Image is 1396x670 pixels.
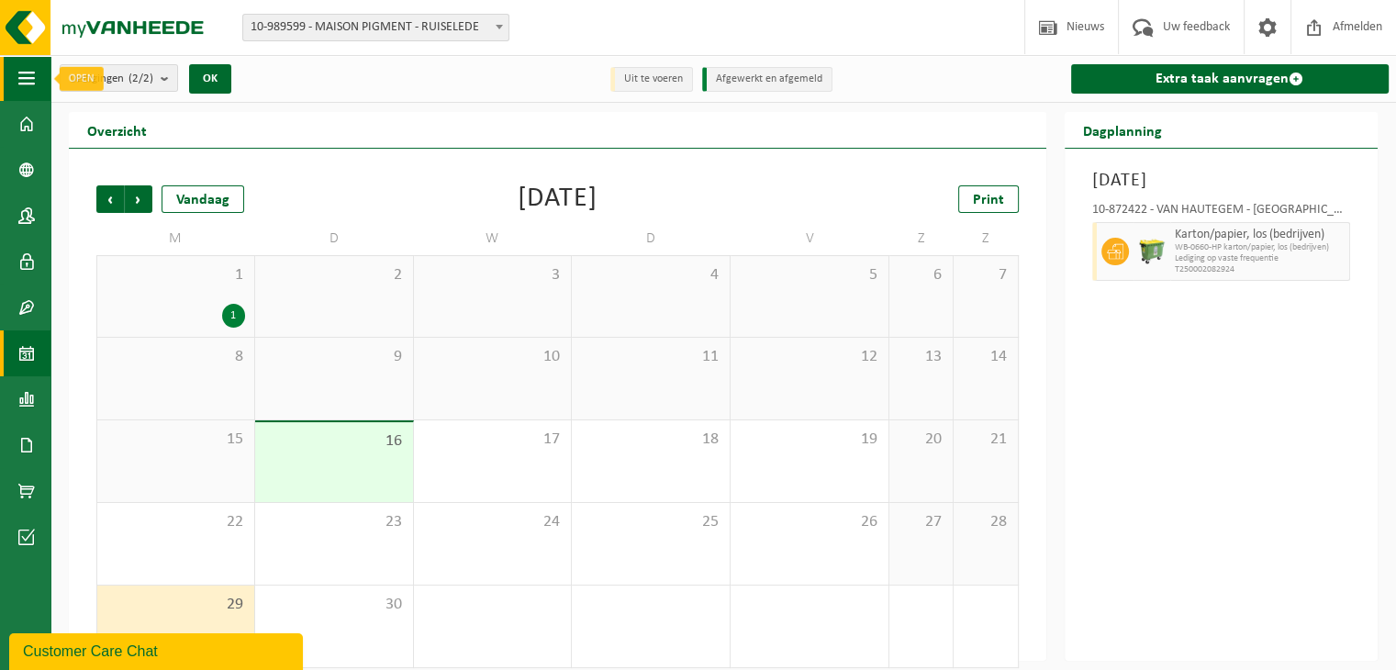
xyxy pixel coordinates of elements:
[899,512,944,532] span: 27
[899,347,944,367] span: 13
[255,222,414,255] td: D
[1138,238,1166,265] img: WB-0660-HPE-GN-50
[518,185,597,213] div: [DATE]
[423,347,563,367] span: 10
[69,112,165,148] h2: Overzicht
[1175,253,1346,264] span: Lediging op vaste frequentie
[740,430,879,450] span: 19
[106,595,245,615] span: 29
[106,430,245,450] span: 15
[581,347,720,367] span: 11
[889,222,954,255] td: Z
[96,185,124,213] span: Vorige
[1175,264,1346,275] span: T250002082924
[264,265,404,285] span: 2
[1175,242,1346,253] span: WB-0660-HP karton/papier, los (bedrijven)
[963,512,1008,532] span: 28
[740,512,879,532] span: 26
[1175,228,1346,242] span: Karton/papier, los (bedrijven)
[973,193,1004,207] span: Print
[414,222,573,255] td: W
[702,67,832,92] li: Afgewerkt en afgemeld
[899,265,944,285] span: 6
[610,67,693,92] li: Uit te voeren
[423,265,563,285] span: 3
[423,430,563,450] span: 17
[1092,167,1351,195] h3: [DATE]
[222,304,245,328] div: 1
[581,430,720,450] span: 18
[9,630,307,670] iframe: chat widget
[264,431,404,452] span: 16
[963,265,1008,285] span: 7
[106,512,245,532] span: 22
[572,222,731,255] td: D
[731,222,889,255] td: V
[264,347,404,367] span: 9
[954,222,1018,255] td: Z
[125,185,152,213] span: Volgende
[106,347,245,367] span: 8
[60,64,178,92] button: Vestigingen(2/2)
[96,222,255,255] td: M
[264,595,404,615] span: 30
[423,512,563,532] span: 24
[189,64,231,94] button: OK
[106,265,245,285] span: 1
[242,14,509,41] span: 10-989599 - MAISON PIGMENT - RUISELEDE
[581,265,720,285] span: 4
[70,65,153,93] span: Vestigingen
[581,512,720,532] span: 25
[740,265,879,285] span: 5
[162,185,244,213] div: Vandaag
[963,430,1008,450] span: 21
[264,512,404,532] span: 23
[1065,112,1180,148] h2: Dagplanning
[1092,204,1351,222] div: 10-872422 - VAN HAUTEGEM - [GEOGRAPHIC_DATA]
[128,73,153,84] count: (2/2)
[899,430,944,450] span: 20
[963,347,1008,367] span: 14
[1071,64,1390,94] a: Extra taak aanvragen
[243,15,508,40] span: 10-989599 - MAISON PIGMENT - RUISELEDE
[958,185,1019,213] a: Print
[740,347,879,367] span: 12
